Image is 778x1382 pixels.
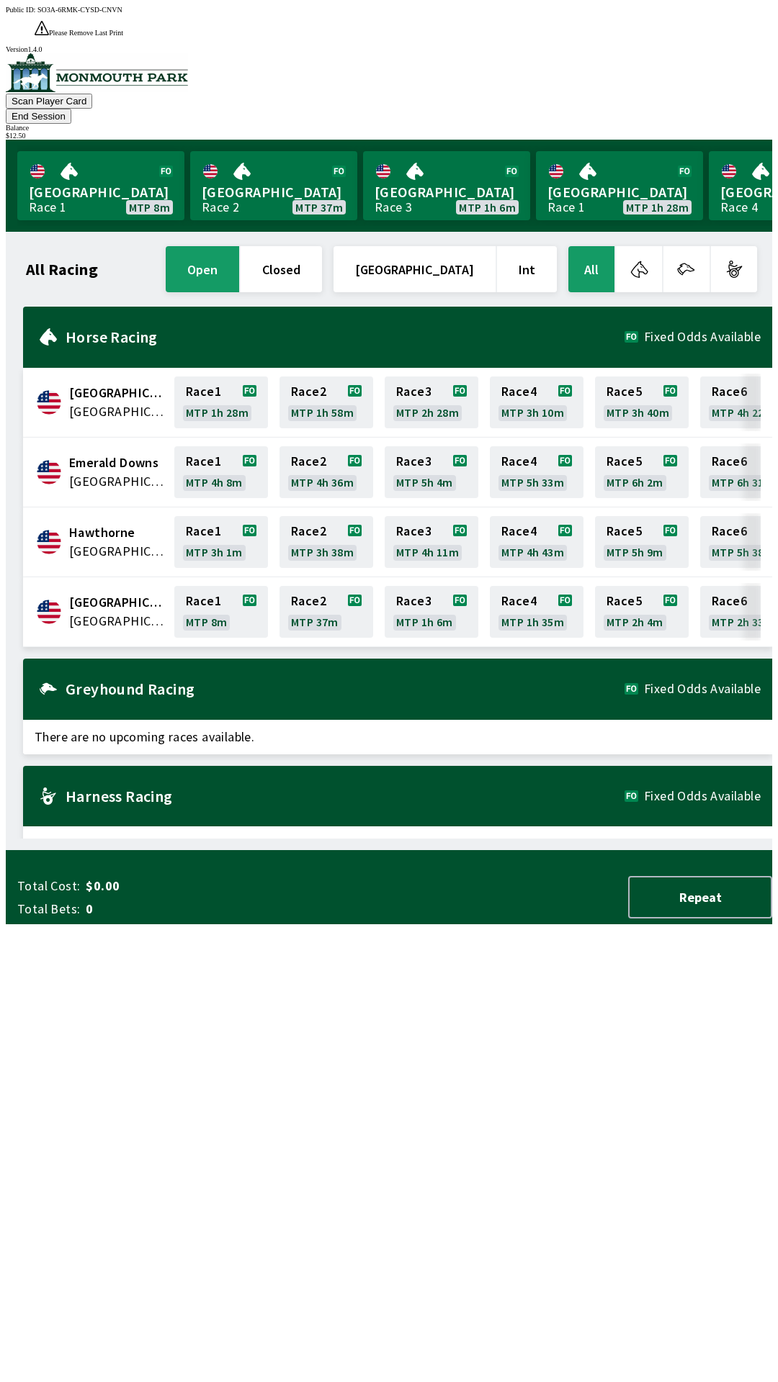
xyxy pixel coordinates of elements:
[501,407,564,418] span: MTP 3h 10m
[501,546,564,558] span: MTP 4h 43m
[202,183,346,202] span: [GEOGRAPHIC_DATA]
[66,683,625,695] h2: Greyhound Racing
[712,386,747,397] span: Race 6
[396,386,432,397] span: Race 3
[29,183,173,202] span: [GEOGRAPHIC_DATA]
[66,790,625,802] h2: Harness Racing
[568,246,614,292] button: All
[17,151,184,220] a: [GEOGRAPHIC_DATA]Race 1MTP 8m
[6,109,71,124] button: End Session
[644,683,761,695] span: Fixed Odds Available
[291,546,354,558] span: MTP 3h 38m
[17,900,80,918] span: Total Bets:
[644,331,761,343] span: Fixed Odds Available
[547,202,585,213] div: Race 1
[69,402,166,421] span: United States
[69,593,166,612] span: Monmouth Park
[501,616,564,628] span: MTP 1h 35m
[490,376,583,428] a: Race4MTP 3h 10m
[712,525,747,537] span: Race 6
[607,595,642,607] span: Race 5
[396,595,432,607] span: Race 3
[396,525,432,537] span: Race 3
[375,183,519,202] span: [GEOGRAPHIC_DATA]
[595,586,689,638] a: Race5MTP 2h 4m
[712,595,747,607] span: Race 6
[66,331,625,343] h2: Horse Racing
[644,790,761,802] span: Fixed Odds Available
[69,472,166,491] span: United States
[291,616,339,628] span: MTP 37m
[69,523,166,542] span: Hawthorne
[501,477,564,488] span: MTP 5h 33m
[26,263,98,275] h1: All Racing
[497,246,557,292] button: Int
[69,542,166,561] span: United States
[86,877,313,895] span: $0.00
[547,183,692,202] span: [GEOGRAPHIC_DATA]
[129,202,170,213] span: MTP 8m
[166,246,239,292] button: open
[186,386,221,397] span: Race 1
[595,376,689,428] a: Race5MTP 3h 40m
[6,6,772,14] div: Public ID:
[641,889,759,905] span: Repeat
[291,456,326,467] span: Race 2
[396,546,459,558] span: MTP 4h 11m
[628,876,772,918] button: Repeat
[186,456,221,467] span: Race 1
[291,477,354,488] span: MTP 4h 36m
[501,525,537,537] span: Race 4
[712,477,774,488] span: MTP 6h 31m
[595,446,689,498] a: Race5MTP 6h 2m
[186,546,243,558] span: MTP 3h 1m
[6,94,92,109] button: Scan Player Card
[720,202,758,213] div: Race 4
[241,246,322,292] button: closed
[501,456,537,467] span: Race 4
[607,477,663,488] span: MTP 6h 2m
[334,246,496,292] button: [GEOGRAPHIC_DATA]
[712,616,774,628] span: MTP 2h 33m
[501,386,537,397] span: Race 4
[712,456,747,467] span: Race 6
[186,616,227,628] span: MTP 8m
[174,446,268,498] a: Race1MTP 4h 8m
[712,546,774,558] span: MTP 5h 38m
[607,407,669,418] span: MTP 3h 40m
[174,586,268,638] a: Race1MTP 8m
[186,525,221,537] span: Race 1
[6,53,188,92] img: venue logo
[86,900,313,918] span: 0
[607,525,642,537] span: Race 5
[291,407,354,418] span: MTP 1h 58m
[49,29,123,37] span: Please Remove Last Print
[23,826,772,861] span: There are no upcoming races available.
[6,132,772,140] div: $ 12.50
[626,202,689,213] span: MTP 1h 28m
[291,386,326,397] span: Race 2
[69,384,166,402] span: Canterbury Park
[501,595,537,607] span: Race 4
[396,616,453,628] span: MTP 1h 6m
[385,516,478,568] a: Race3MTP 4h 11m
[490,446,583,498] a: Race4MTP 5h 33m
[29,202,66,213] div: Race 1
[174,516,268,568] a: Race1MTP 3h 1m
[385,586,478,638] a: Race3MTP 1h 6m
[363,151,530,220] a: [GEOGRAPHIC_DATA]Race 3MTP 1h 6m
[607,616,663,628] span: MTP 2h 4m
[396,477,453,488] span: MTP 5h 4m
[6,124,772,132] div: Balance
[23,720,772,754] span: There are no upcoming races available.
[396,456,432,467] span: Race 3
[490,586,583,638] a: Race4MTP 1h 35m
[595,516,689,568] a: Race5MTP 5h 9m
[291,525,326,537] span: Race 2
[607,546,663,558] span: MTP 5h 9m
[186,595,221,607] span: Race 1
[69,453,166,472] span: Emerald Downs
[375,202,412,213] div: Race 3
[291,595,326,607] span: Race 2
[6,45,772,53] div: Version 1.4.0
